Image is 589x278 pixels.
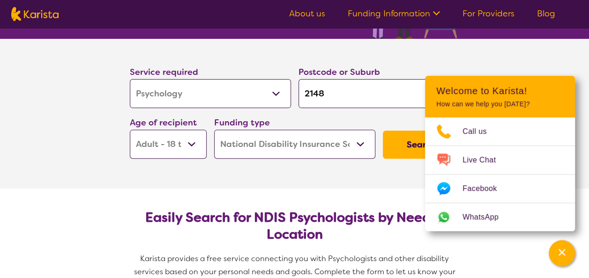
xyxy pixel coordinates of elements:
[462,182,508,196] span: Facebook
[436,100,564,108] p: How can we help you [DATE]?
[11,7,59,21] img: Karista logo
[425,203,575,231] a: Web link opens in a new tab.
[298,79,460,108] input: Type
[137,209,452,243] h2: Easily Search for NDIS Psychologists by Need & Location
[298,66,380,78] label: Postcode or Suburb
[130,66,198,78] label: Service required
[425,117,575,231] ul: Choose channel
[130,117,197,128] label: Age of recipient
[436,85,564,96] h2: Welcome to Karista!
[214,117,270,128] label: Funding type
[425,76,575,231] div: Channel Menu
[289,8,325,19] a: About us
[462,210,510,224] span: WhatsApp
[549,240,575,266] button: Channel Menu
[462,153,507,167] span: Live Chat
[537,8,555,19] a: Blog
[462,124,498,139] span: Call us
[383,131,460,159] button: Search
[462,8,514,19] a: For Providers
[348,8,440,19] a: Funding Information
